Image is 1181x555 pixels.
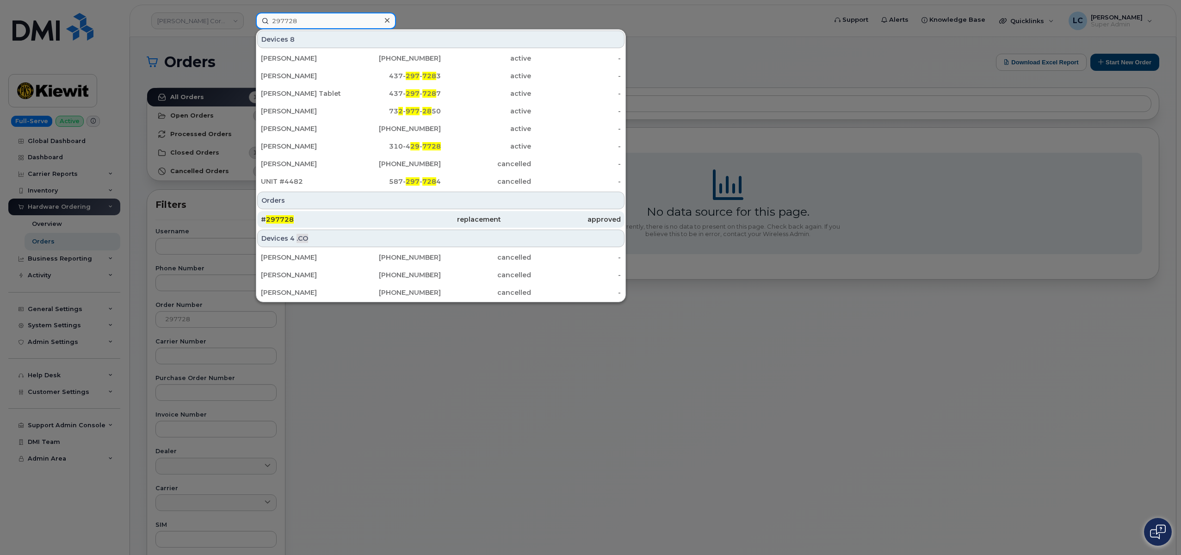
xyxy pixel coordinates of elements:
[257,284,625,301] a: [PERSON_NAME][PHONE_NUMBER]cancelled-
[441,89,531,98] div: active
[422,72,436,80] span: 728
[398,107,403,115] span: 2
[261,270,351,280] div: [PERSON_NAME]
[441,54,531,63] div: active
[531,159,621,168] div: -
[531,106,621,116] div: -
[261,288,351,297] div: [PERSON_NAME]
[290,234,295,243] span: 4
[257,103,625,119] a: [PERSON_NAME]732-977-2850active-
[531,142,621,151] div: -
[441,106,531,116] div: active
[406,107,420,115] span: 977
[381,215,501,224] div: replacement
[290,35,295,44] span: 8
[351,253,441,262] div: [PHONE_NUMBER]
[441,253,531,262] div: cancelled
[531,253,621,262] div: -
[406,177,420,186] span: 297
[351,288,441,297] div: [PHONE_NUMBER]
[257,156,625,172] a: [PERSON_NAME][PHONE_NUMBER]cancelled-
[261,71,351,81] div: [PERSON_NAME]
[261,124,351,133] div: [PERSON_NAME]
[422,142,441,150] span: 7728
[406,89,420,98] span: 297
[1150,524,1166,539] img: Open chat
[351,54,441,63] div: [PHONE_NUMBER]
[531,270,621,280] div: -
[410,142,420,150] span: 29
[261,215,381,224] div: #
[501,215,621,224] div: approved
[257,192,625,209] div: Orders
[257,138,625,155] a: [PERSON_NAME]310-429-7728active-
[406,72,420,80] span: 297
[261,54,351,63] div: [PERSON_NAME]
[441,159,531,168] div: cancelled
[261,89,351,98] div: [PERSON_NAME] Tablet
[441,71,531,81] div: active
[257,85,625,102] a: [PERSON_NAME] Tablet437-297-7287active-
[257,173,625,190] a: UNIT #4482587-297-7284cancelled-
[261,159,351,168] div: [PERSON_NAME]
[351,106,441,116] div: 73 - - 50
[531,89,621,98] div: -
[351,159,441,168] div: [PHONE_NUMBER]
[257,249,625,266] a: [PERSON_NAME][PHONE_NUMBER]cancelled-
[261,177,351,186] div: UNIT #4482
[441,142,531,151] div: active
[257,267,625,283] a: [PERSON_NAME][PHONE_NUMBER]cancelled-
[351,142,441,151] div: 310-4 -
[441,124,531,133] div: active
[257,120,625,137] a: [PERSON_NAME][PHONE_NUMBER]active-
[257,50,625,67] a: [PERSON_NAME][PHONE_NUMBER]active-
[531,71,621,81] div: -
[257,68,625,84] a: [PERSON_NAME]437-297-7283active-
[351,177,441,186] div: 587- - 4
[351,89,441,98] div: 437- - 7
[257,31,625,48] div: Devices
[441,288,531,297] div: cancelled
[266,215,294,224] span: 297728
[257,211,625,228] a: #297728replacementapproved
[441,177,531,186] div: cancelled
[351,270,441,280] div: [PHONE_NUMBER]
[531,177,621,186] div: -
[441,270,531,280] div: cancelled
[261,253,351,262] div: [PERSON_NAME]
[351,124,441,133] div: [PHONE_NUMBER]
[351,71,441,81] div: 437- - 3
[422,177,436,186] span: 728
[261,142,351,151] div: [PERSON_NAME]
[422,107,432,115] span: 28
[257,230,625,247] div: Devices
[531,288,621,297] div: -
[531,124,621,133] div: -
[531,54,621,63] div: -
[261,106,351,116] div: [PERSON_NAME]
[297,234,308,243] span: .CO
[422,89,436,98] span: 728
